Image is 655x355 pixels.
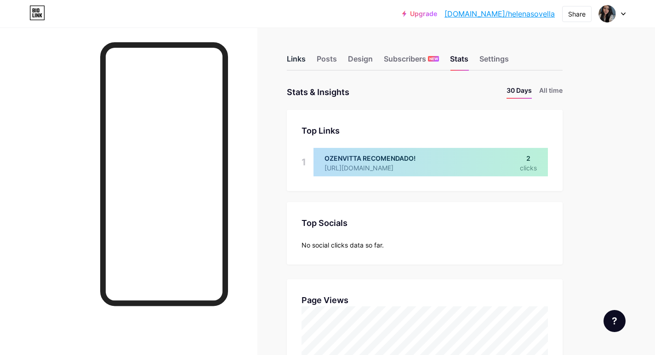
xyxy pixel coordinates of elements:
a: Upgrade [402,10,437,17]
div: Stats [450,53,468,70]
div: Top Links [302,124,548,137]
a: [DOMAIN_NAME]/helenasovella [444,8,555,19]
img: helenasovella [598,5,616,23]
span: NEW [429,56,438,62]
div: Subscribers [384,53,439,70]
div: Posts [317,53,337,70]
div: Stats & Insights [287,85,349,99]
div: Share [568,9,586,19]
div: No social clicks data so far. [302,240,548,250]
div: Page Views [302,294,548,306]
div: Top Socials [302,217,548,229]
div: Links [287,53,306,70]
li: 30 Days [507,85,532,99]
div: 1 [302,148,306,176]
div: Settings [479,53,509,70]
div: Design [348,53,373,70]
li: All time [539,85,563,99]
